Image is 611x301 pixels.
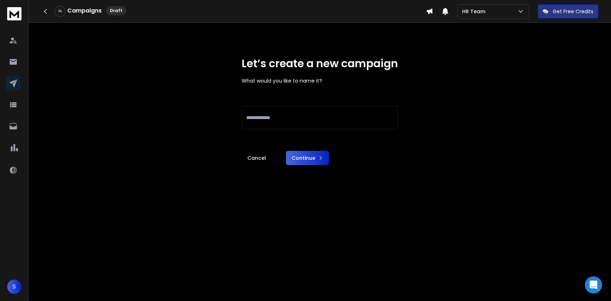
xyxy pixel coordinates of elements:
[242,57,398,70] h1: Let’s create a new campaign
[7,7,21,20] img: logo
[58,9,62,14] p: 0 %
[106,6,126,15] div: Draft
[462,8,488,15] p: HR Team
[553,8,593,15] p: Get Free Credits
[242,77,398,84] p: What would you like to name it?
[7,280,21,294] button: S
[242,151,272,165] a: Cancel
[585,276,602,293] div: Open Intercom Messenger
[286,151,329,165] button: Continue
[67,6,102,15] h1: Campaigns
[538,4,598,19] button: Get Free Credits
